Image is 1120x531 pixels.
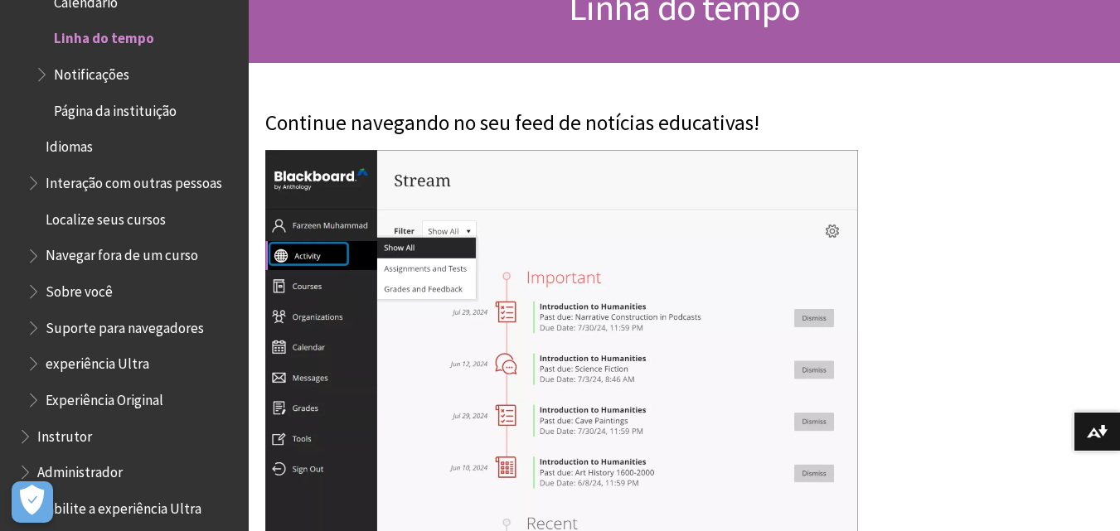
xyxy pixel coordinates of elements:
span: experiência Ultra [46,350,149,372]
span: Interação com outras pessoas [46,169,222,191]
span: Linha do tempo [54,25,154,47]
span: Página da instituição [54,97,177,119]
span: Navegar fora de um curso [46,242,198,264]
span: Experiência Original [46,386,163,408]
span: Sobre você [46,278,113,300]
span: Idiomas [46,133,93,156]
span: Notificações [54,60,129,83]
span: Habilite a experiência Ultra [37,495,201,517]
span: Administrador [37,458,123,480]
button: Abrir preferências [12,481,53,523]
p: Continue navegando no seu feed de notícias educativas! [265,109,858,138]
span: Instrutor [37,422,92,445]
span: Localize seus cursos [46,205,166,228]
span: Suporte para navegadores [46,314,204,336]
